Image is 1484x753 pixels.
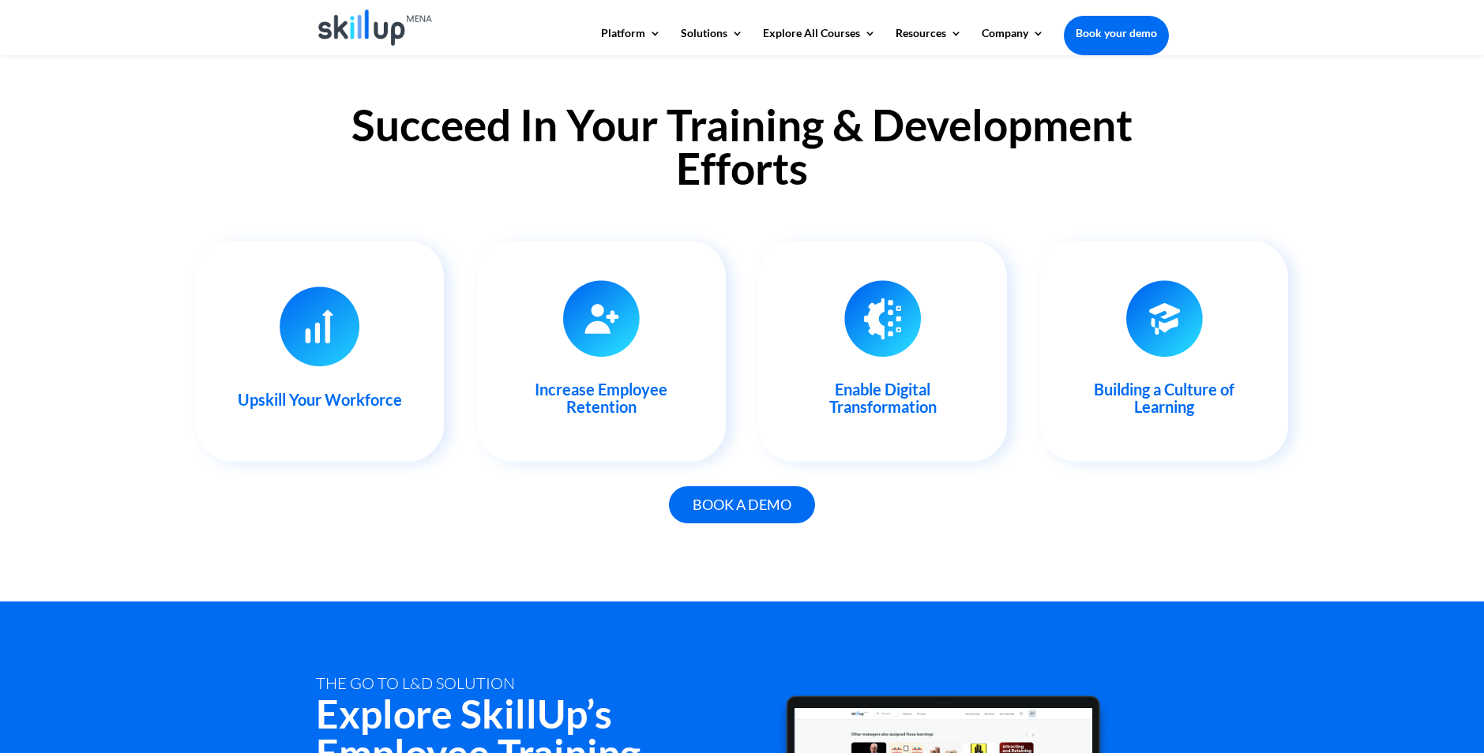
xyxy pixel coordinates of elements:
h3: Building a Culture of Learning [1065,380,1264,423]
h3: Increase Employee Retention [502,380,701,423]
a: Book a demo [669,486,815,523]
a: Explore All Courses [763,28,876,54]
img: Skillup Mena [318,9,433,46]
a: Platform [601,28,661,54]
a: Book your demo [1064,16,1169,51]
img: custom content - Skillup [280,287,359,367]
h2: Succeed In Your Training & Development Efforts [316,103,1169,198]
iframe: Chat Widget [1130,118,1484,753]
a: Solutions [681,28,743,54]
a: Resources [896,28,962,54]
h3: Upskill Your Workforce [221,391,419,416]
a: Company [982,28,1044,54]
img: L&D Journey - Skillup [1126,280,1203,357]
div: tHE GO TO L&D SOLUTION [316,674,719,692]
img: learning management system - Skillup [563,280,640,357]
h3: Enable Digital Transformation [783,380,982,423]
img: L&D Journey - Skillup [844,280,921,357]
